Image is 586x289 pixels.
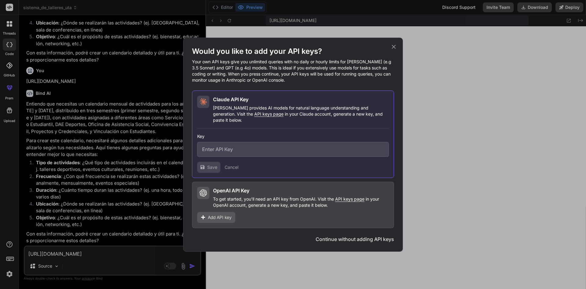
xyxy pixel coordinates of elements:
h2: OpenAI API Key [213,187,249,194]
input: Enter API Key [197,142,389,157]
h2: Claude API Key [213,96,248,103]
p: Your own API keys give you unlimited queries with no daily or hourly limits for [PERSON_NAME] (e.... [192,59,394,83]
p: To get started, you'll need an API key from OpenAI. Visit the in your OpenAI account, generate a ... [213,196,389,208]
h3: Key [197,133,389,139]
span: API keys page [254,111,284,117]
span: Add API key [208,214,232,220]
button: Save [197,162,220,173]
span: Save [207,164,217,170]
span: API keys page [335,196,364,202]
button: Cancel [225,164,238,170]
p: [PERSON_NAME] provides AI models for natural language understanding and generation. Visit the in ... [213,105,389,123]
h1: Would you like to add your API keys? [192,46,394,56]
button: Continue without adding API keys [316,235,394,243]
